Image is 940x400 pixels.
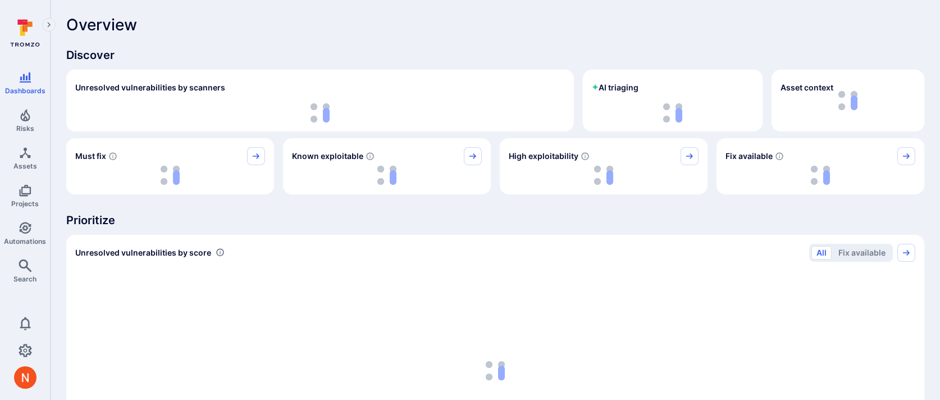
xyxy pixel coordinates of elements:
button: All [811,246,832,260]
div: Number of vulnerabilities in status 'Open' 'Triaged' and 'In process' grouped by score [216,247,225,258]
span: Prioritize [66,212,924,228]
span: Assets [13,162,37,170]
div: High exploitability [500,138,708,194]
span: Discover [66,47,924,63]
svg: EPSS score ≥ 0.7 [581,152,590,161]
span: Fix available [725,151,773,162]
h2: Unresolved vulnerabilities by scanners [75,82,225,93]
div: loading spinner [292,165,482,185]
img: Loading... [311,103,330,122]
img: Loading... [486,361,505,380]
div: loading spinner [592,103,754,122]
span: Search [13,275,36,283]
span: Projects [11,199,39,208]
span: Automations [4,237,46,246]
img: Loading... [594,166,613,185]
div: Known exploitable [283,138,491,194]
span: Dashboards [5,87,45,95]
div: loading spinner [75,103,565,122]
span: Asset context [781,82,833,93]
div: loading spinner [75,165,265,185]
h2: AI triaging [592,82,638,93]
span: Known exploitable [292,151,363,162]
button: Expand navigation menu [42,18,56,31]
img: Loading... [663,103,682,122]
svg: Risk score >=40 , missed SLA [108,152,117,161]
svg: Vulnerabilities with fix available [775,152,784,161]
div: loading spinner [725,165,915,185]
img: Loading... [377,166,396,185]
div: Neeren Patki [14,366,36,389]
svg: Confirmed exploitable by KEV [366,152,375,161]
img: Loading... [811,166,830,185]
div: loading spinner [509,165,699,185]
i: Expand navigation menu [45,20,53,30]
button: Fix available [833,246,891,260]
span: Overview [66,16,137,34]
div: Fix available [717,138,924,194]
div: Must fix [66,138,274,194]
span: Must fix [75,151,106,162]
img: ACg8ocIprwjrgDQnDsNSk9Ghn5p5-B8DpAKWoJ5Gi9syOE4K59tr4Q=s96-c [14,366,36,389]
span: Risks [16,124,34,133]
span: Unresolved vulnerabilities by score [75,247,211,258]
img: Loading... [161,166,180,185]
span: High exploitability [509,151,578,162]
